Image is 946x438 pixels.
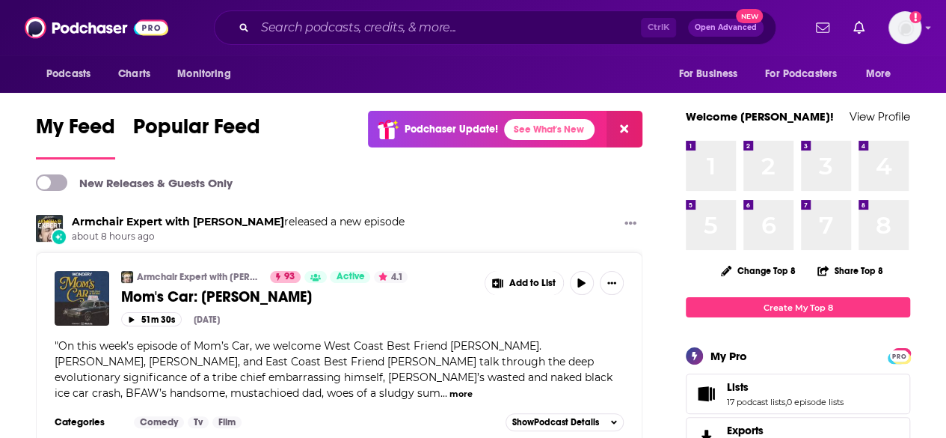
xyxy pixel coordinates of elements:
[51,228,67,245] div: New Episode
[727,397,785,407] a: 17 podcast lists
[890,350,908,361] a: PRO
[686,109,834,124] a: Welcome [PERSON_NAME]!
[133,114,260,148] span: Popular Feed
[695,24,757,31] span: Open Advanced
[712,261,805,280] button: Change Top 8
[785,397,787,407] span: ,
[888,11,921,44] span: Logged in as dbartlett
[134,416,184,428] a: Comedy
[336,270,364,285] span: Active
[765,64,837,85] span: For Podcasters
[686,374,910,414] span: Lists
[691,383,721,404] a: Lists
[727,424,764,437] span: Exports
[688,19,764,37] button: Open AdvancedNew
[194,314,220,325] div: [DATE]
[25,13,168,42] img: Podchaser - Follow, Share and Rate Podcasts
[485,271,563,295] button: Show More Button
[121,288,312,306] span: Mom's Car: [PERSON_NAME]
[727,380,749,394] span: Lists
[255,16,641,40] input: Search podcasts, credits, & more...
[36,60,110,88] button: open menu
[137,271,260,283] a: Armchair Expert with [PERSON_NAME]
[710,349,747,363] div: My Pro
[600,271,624,295] button: Show More Button
[330,271,370,283] a: Active
[212,416,242,428] a: Film
[668,60,756,88] button: open menu
[506,413,624,431] button: ShowPodcast Details
[167,60,250,88] button: open menu
[188,416,209,428] a: Tv
[36,174,233,191] a: New Releases & Guests Only
[736,9,763,23] span: New
[686,297,910,317] a: Create My Top 8
[55,339,612,400] span: "
[72,231,405,243] span: about 8 hours ago
[374,271,408,283] button: 4.1
[121,288,474,306] a: Mom's Car: [PERSON_NAME]
[641,18,676,37] span: Ctrl K
[847,15,870,40] a: Show notifications dropdown
[121,271,133,283] img: Armchair Expert with Dax Shepard
[108,60,159,88] a: Charts
[55,271,109,326] img: Mom's Car: Nate Tuck
[121,312,182,326] button: 51m 30s
[509,278,556,289] span: Add to List
[817,256,884,285] button: Share Top 8
[888,11,921,44] button: Show profile menu
[755,60,859,88] button: open menu
[512,417,599,428] span: Show Podcast Details
[856,60,910,88] button: open menu
[866,64,891,85] span: More
[440,386,447,400] span: ...
[55,339,612,400] span: On this week’s episode of Mom’s Car, we welcome West Coast Best Friend [PERSON_NAME]. [PERSON_NAM...
[214,10,776,45] div: Search podcasts, credits, & more...
[405,123,498,136] p: Podchaser Update!
[810,15,835,40] a: Show notifications dropdown
[72,215,284,228] a: Armchair Expert with Dax Shepard
[36,114,115,148] span: My Feed
[727,380,844,394] a: Lists
[72,215,405,229] h3: released a new episode
[118,64,150,85] span: Charts
[36,215,63,242] img: Armchair Expert with Dax Shepard
[850,109,910,124] a: View Profile
[270,271,301,283] a: 93
[909,11,921,23] svg: Add a profile image
[36,114,115,159] a: My Feed
[55,416,122,428] h3: Categories
[890,350,908,362] span: PRO
[618,215,642,234] button: Show More Button
[787,397,844,407] a: 0 episode lists
[678,64,737,85] span: For Business
[504,119,595,140] a: See What's New
[177,64,230,85] span: Monitoring
[46,64,90,85] span: Podcasts
[449,388,473,401] button: more
[888,11,921,44] img: User Profile
[284,270,295,285] span: 93
[133,114,260,159] a: Popular Feed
